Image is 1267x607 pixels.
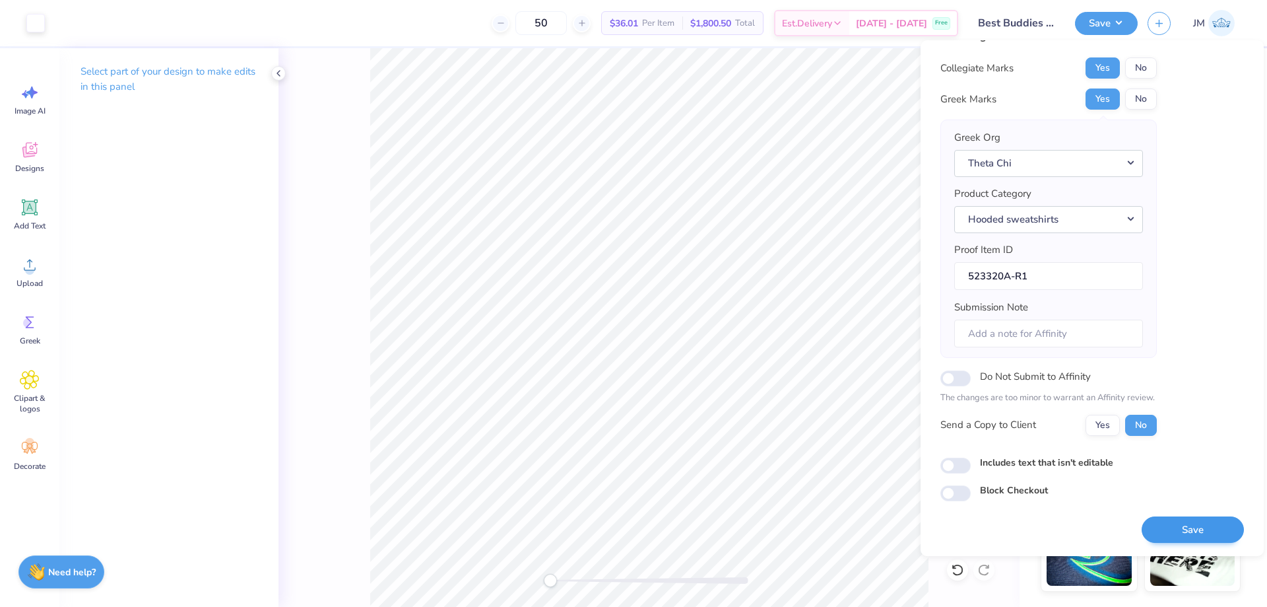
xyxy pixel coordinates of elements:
span: JM [1193,16,1205,31]
button: Yes [1086,415,1120,436]
p: The changes are too minor to warrant an Affinity review. [940,392,1157,405]
span: $36.01 [610,17,638,30]
label: Greek Org [954,130,1000,145]
span: Total [735,17,755,30]
input: Add a note for Affinity [954,320,1143,348]
p: Select part of your design to make edits in this panel [81,64,257,94]
button: Theta Chi [954,150,1143,177]
span: Upload [16,278,43,289]
label: Includes text that isn't editable [980,456,1113,470]
button: Yes [1086,57,1120,79]
label: Do Not Submit to Affinity [980,368,1091,385]
img: Joshua Macky Gaerlan [1208,10,1235,36]
span: Clipart & logos [8,393,51,414]
label: Product Category [954,186,1031,201]
label: Proof Item ID [954,242,1013,258]
a: JM [1187,10,1241,36]
button: Save [1142,517,1244,544]
button: No [1125,57,1157,79]
button: Yes [1086,89,1120,110]
strong: Need help? [48,566,96,579]
input: Untitled Design [968,10,1065,36]
button: No [1125,415,1157,436]
span: Designs [15,163,44,174]
div: Send a Copy to Client [940,417,1036,433]
button: No [1125,89,1157,110]
span: Greek [20,336,40,346]
span: Add Text [14,221,46,231]
div: Greek Marks [940,92,996,107]
span: $1,800.50 [690,17,731,30]
span: Per Item [642,17,674,30]
span: Free [935,18,948,28]
button: Hooded sweatshirts [954,206,1143,233]
span: Decorate [14,461,46,472]
div: Collegiate Marks [940,61,1014,76]
button: Save [1075,12,1138,35]
span: Est. Delivery [782,17,832,30]
span: Image AI [15,106,46,116]
div: Accessibility label [544,574,557,587]
span: [DATE] - [DATE] [856,17,927,30]
label: Submission Note [954,300,1028,315]
input: – – [515,11,567,35]
label: Block Checkout [980,483,1048,497]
